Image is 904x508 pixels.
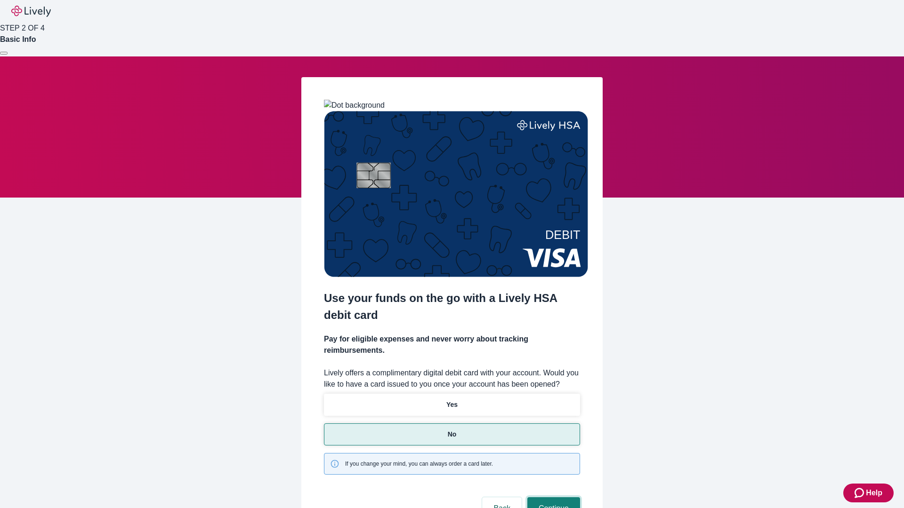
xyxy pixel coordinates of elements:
span: Help [866,487,882,499]
span: If you change your mind, you can always order a card later. [345,460,493,468]
button: Yes [324,394,580,416]
button: Zendesk support iconHelp [843,484,894,502]
img: Debit card [324,111,588,277]
p: Yes [446,400,458,410]
img: Dot background [324,100,385,111]
h2: Use your funds on the go with a Lively HSA debit card [324,290,580,324]
h4: Pay for eligible expenses and never worry about tracking reimbursements. [324,333,580,356]
svg: Zendesk support icon [855,487,866,499]
label: Lively offers a complimentary digital debit card with your account. Would you like to have a card... [324,367,580,390]
img: Lively [11,6,51,17]
p: No [448,429,457,439]
button: No [324,423,580,445]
